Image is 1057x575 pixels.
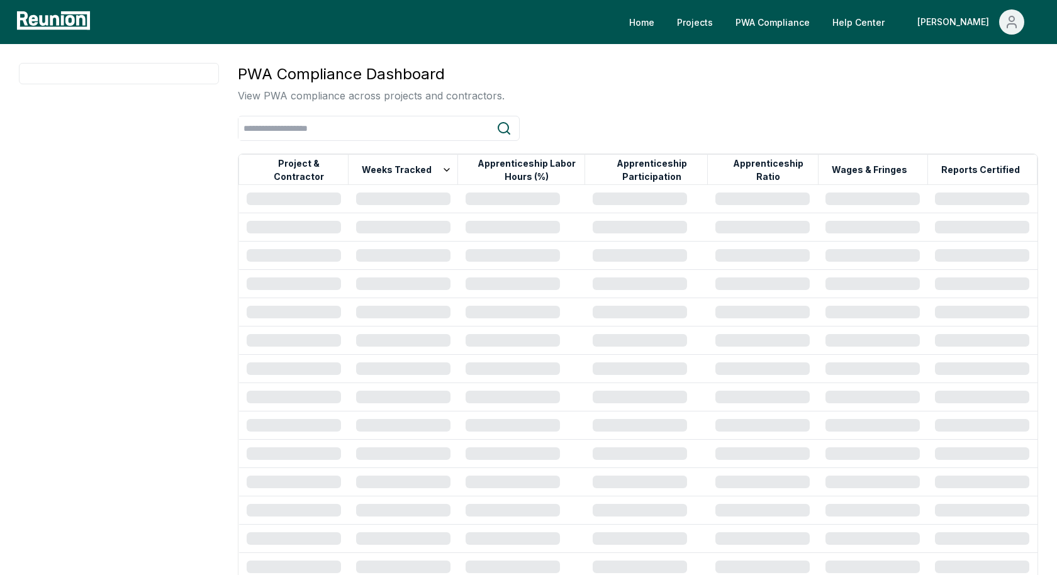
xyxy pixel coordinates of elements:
a: Home [619,9,664,35]
a: Help Center [822,9,895,35]
button: Apprenticeship Labor Hours (%) [469,157,584,182]
a: Projects [667,9,723,35]
a: PWA Compliance [725,9,820,35]
p: View PWA compliance across projects and contractors. [238,88,505,103]
button: Weeks Tracked [359,157,454,182]
button: [PERSON_NAME] [907,9,1034,35]
button: Apprenticeship Participation [596,157,707,182]
button: Project & Contractor [250,157,348,182]
button: Reports Certified [939,157,1022,182]
nav: Main [619,9,1044,35]
h3: PWA Compliance Dashboard [238,63,505,86]
button: Apprenticeship Ratio [719,157,818,182]
button: Wages & Fringes [829,157,910,182]
div: [PERSON_NAME] [917,9,994,35]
